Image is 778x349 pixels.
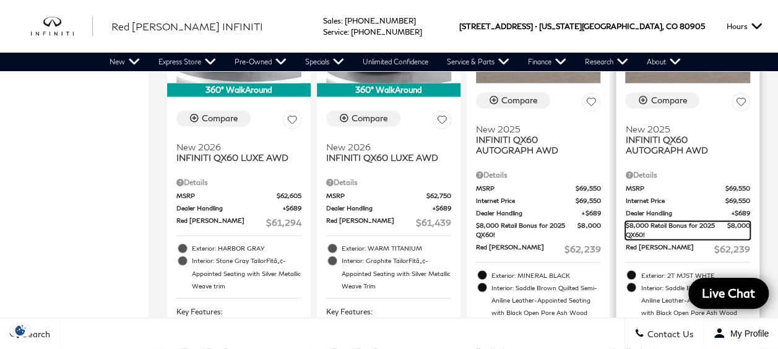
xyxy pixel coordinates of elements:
span: Exterior: WARM TITANIUM [342,242,451,254]
a: Red [PERSON_NAME] $61,439 [326,216,451,229]
button: Save Vehicle [732,92,750,115]
span: MSRP [625,184,725,193]
a: Red [PERSON_NAME] INFINITI [111,19,263,34]
a: Service & Parts [438,53,519,71]
span: Interior: Graphite TailorFitâ„¢-Appointed Seating with Silver Metallic Weave Trim [342,254,451,291]
button: Compare Vehicle [326,110,400,126]
span: $69,550 [725,184,750,193]
div: 360° WalkAround [317,83,460,97]
span: $689 [283,204,301,213]
span: Exterior: MINERAL BLACK [491,269,601,281]
span: $61,294 [266,216,301,229]
div: Pricing Details - INFINITI QX60 AUTOGRAPH AWD [476,170,601,181]
span: : [347,27,349,37]
span: Dealer Handling [625,209,732,218]
div: Pricing Details - INFINITI QX60 AUTOGRAPH AWD [625,170,750,181]
a: Unlimited Confidence [353,53,438,71]
a: Live Chat [688,278,769,309]
button: Compare Vehicle [625,92,699,108]
span: My Profile [725,329,769,338]
a: New 2026INFINITI QX60 LUXE AWD [326,134,451,163]
span: $8,000 Retail Bonus for 2025 QX60! [625,221,727,239]
span: $8,000 Retail Bonus for 2025 QX60! [476,221,578,239]
span: $8,000 [577,221,600,239]
button: Save Vehicle [283,110,301,133]
a: MSRP $69,550 [625,184,750,193]
span: INFINITI QX60 AUTOGRAPH AWD [476,134,592,155]
button: Save Vehicle [582,92,600,115]
a: MSRP $62,750 [326,191,451,200]
a: Dealer Handling $689 [326,204,451,213]
span: Interior: Saddle Brown Quilted Semi-Aniline Leather-Appointed Seating with Black Open Pore Ash Wo... [641,281,750,330]
span: MSRP [176,191,277,200]
span: Dealer Handling [176,204,283,213]
a: New 2026INFINITI QX60 LUXE AWD [176,134,301,163]
div: 360° WalkAround [167,83,311,97]
div: Compare [650,95,687,106]
span: New 2025 [625,124,741,134]
span: MSRP [326,191,426,200]
span: Exterior: 2T MJST WHTE [641,269,750,281]
a: New 2025INFINITI QX60 AUTOGRAPH AWD [625,116,750,155]
span: $62,239 [564,243,600,256]
span: Service [323,27,347,37]
a: Internet Price $69,550 [476,196,601,205]
span: $689 [433,204,451,213]
span: $689 [732,209,750,218]
span: Search [19,329,50,339]
span: INFINITI QX60 LUXE AWD [326,152,442,163]
a: Red [PERSON_NAME] $61,294 [176,216,301,229]
span: Red [PERSON_NAME] [176,216,266,229]
span: INFINITI QX60 AUTOGRAPH AWD [625,134,741,155]
span: $69,550 [725,196,750,205]
a: MSRP $69,550 [476,184,601,193]
a: Research [576,53,638,71]
span: Key Features : [326,304,451,318]
a: [PHONE_NUMBER] [351,27,422,37]
span: Red [PERSON_NAME] [625,243,714,256]
span: Dealer Handling [326,204,433,213]
button: Open user profile menu [704,318,778,349]
span: Red [PERSON_NAME] [326,216,416,229]
a: Specials [296,53,353,71]
button: Compare Vehicle [176,110,251,126]
span: MSRP [476,184,576,193]
a: Dealer Handling $689 [176,204,301,213]
span: $69,550 [576,184,600,193]
div: Compare [352,113,388,124]
a: $8,000 Retail Bonus for 2025 QX60! $8,000 [476,221,601,239]
span: Red [PERSON_NAME] [476,243,565,256]
button: Compare Vehicle [476,92,550,108]
span: $69,550 [576,196,600,205]
a: Dealer Handling $689 [625,209,750,218]
a: Internet Price $69,550 [625,196,750,205]
span: Interior: Saddle Brown Quilted Semi-Aniline Leather-Appointed Seating with Black Open Pore Ash Wo... [491,281,601,330]
div: Pricing Details - INFINITI QX60 LUXE AWD [326,177,451,188]
section: Click to Open Cookie Consent Modal [6,324,35,337]
span: $8,000 [727,221,750,239]
span: Internet Price [625,196,725,205]
span: INFINITI QX60 LUXE AWD [176,152,292,163]
a: [PHONE_NUMBER] [345,16,416,25]
button: Save Vehicle [433,110,451,133]
a: Dealer Handling $689 [476,209,601,218]
div: Compare [202,113,238,124]
img: INFINITI [31,17,93,37]
span: Interior: Stone Gray TailorFitâ„¢-Appointed Seating with Silver Metallic Weave trim [192,254,301,291]
span: : [341,16,343,25]
a: Pre-Owned [225,53,296,71]
span: Live Chat [696,285,761,301]
span: $62,605 [277,191,301,200]
a: About [638,53,690,71]
nav: Main Navigation [100,53,690,71]
div: Compare [501,95,538,106]
span: $689 [582,209,600,218]
span: $61,439 [416,216,451,229]
span: New 2026 [326,142,442,152]
div: Pricing Details - INFINITI QX60 LUXE AWD [176,177,301,188]
span: Exterior: HARBOR GRAY [192,242,301,254]
span: Sales [323,16,341,25]
span: Contact Us [644,329,694,339]
span: Red [PERSON_NAME] INFINITI [111,20,263,32]
a: Red [PERSON_NAME] $62,239 [625,243,750,256]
